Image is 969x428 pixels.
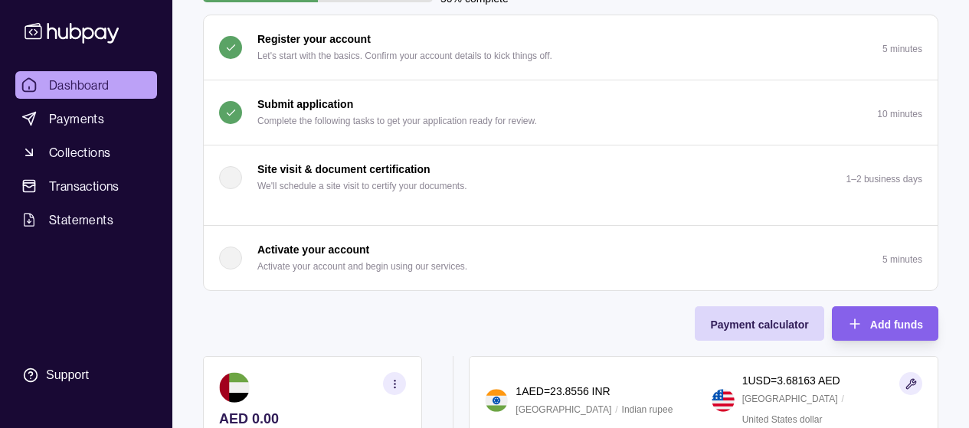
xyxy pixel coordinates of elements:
p: / [842,390,844,407]
button: Register your account Let's start with the basics. Confirm your account details to kick things of... [204,15,938,80]
p: [GEOGRAPHIC_DATA] [742,390,838,407]
button: Submit application Complete the following tasks to get your application ready for review.10 minutes [204,80,938,145]
button: Payment calculator [695,306,823,341]
p: 5 minutes [882,44,922,54]
img: in [485,389,508,412]
p: Activate your account and begin using our services. [257,258,467,275]
span: Statements [49,211,113,229]
p: United States dollar [742,411,823,428]
button: Site visit & document certification We'll schedule a site visit to certify your documents.1–2 bus... [204,145,938,210]
p: 10 minutes [877,109,922,119]
p: / [615,401,617,418]
p: Register your account [257,31,371,47]
div: Site visit & document certification We'll schedule a site visit to certify your documents.1–2 bus... [204,210,938,225]
button: Add funds [832,306,938,341]
div: Support [46,367,89,384]
p: [GEOGRAPHIC_DATA] [516,401,611,418]
p: 1 AED = 23.8556 INR [516,383,610,400]
a: Collections [15,139,157,166]
p: Submit application [257,96,353,113]
a: Transactions [15,172,157,200]
span: Payment calculator [710,319,808,331]
a: Statements [15,206,157,234]
p: Indian rupee [622,401,673,418]
p: Complete the following tasks to get your application ready for review. [257,113,537,129]
p: We'll schedule a site visit to certify your documents. [257,178,467,194]
a: Support [15,359,157,391]
p: 5 minutes [882,254,922,265]
a: Payments [15,105,157,132]
span: Dashboard [49,76,110,94]
span: Collections [49,143,110,162]
img: us [712,389,735,412]
p: 1–2 business days [846,174,922,185]
span: Payments [49,109,104,128]
p: AED 0.00 [219,410,406,427]
p: 1 USD = 3.68163 AED [742,372,840,389]
img: ae [219,372,250,403]
button: Activate your account Activate your account and begin using our services.5 minutes [204,226,938,290]
p: Activate your account [257,241,369,258]
span: Transactions [49,177,119,195]
p: Site visit & document certification [257,161,430,178]
a: Dashboard [15,71,157,99]
span: Add funds [870,319,923,331]
p: Let's start with the basics. Confirm your account details to kick things off. [257,47,552,64]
